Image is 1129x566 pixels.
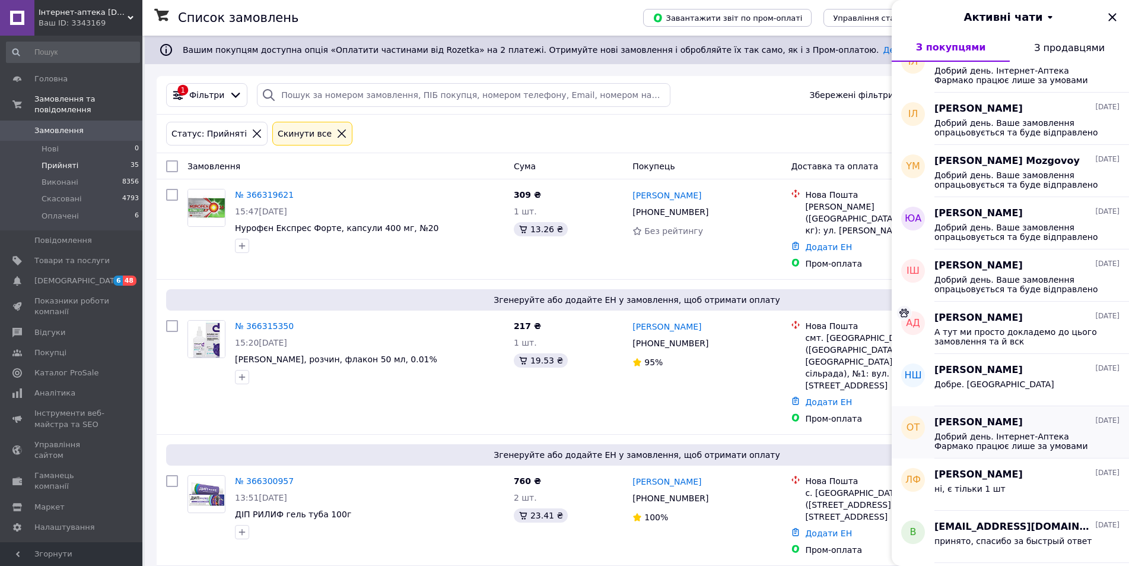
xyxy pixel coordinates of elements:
div: Пром-оплата [805,258,972,270]
div: [PHONE_NUMBER] [630,204,711,220]
span: [DATE] [1095,154,1120,165]
button: Завантажити звіт по пром-оплаті [643,9,812,27]
span: 15:47[DATE] [235,207,287,216]
div: [PHONE_NUMBER] [630,335,711,352]
button: Управління статусами [823,9,933,27]
span: Фільтри [189,89,224,101]
span: Аналітика [34,388,75,399]
span: Оплачені [42,211,79,222]
a: № 366300957 [235,476,294,486]
button: ІЛ[PERSON_NAME]Добрий день. Інтернет-Аптека Фармако працює лише за умовами оплати Пром-оплата та ... [892,40,1129,93]
div: 19.53 ₴ [514,353,568,368]
span: Cума [514,162,536,171]
span: Замовлення та повідомлення [34,94,142,115]
span: Маркет [34,502,65,513]
div: Пром-оплата [805,544,972,556]
span: [PERSON_NAME] [934,468,1023,482]
span: b [910,526,917,539]
span: Виконані [42,177,78,188]
span: [PERSON_NAME] [934,102,1023,116]
span: принято, спасибо за быстрый ответ [934,536,1092,546]
span: 95% [644,358,663,367]
span: НШ [904,369,921,382]
div: Пром-оплата [805,413,972,425]
button: ЮА[PERSON_NAME][DATE]Добрий день. Ваше замовлення опрацьовується та буде відправлено в понеділок ... [892,197,1129,249]
div: [PERSON_NAME] ([GEOGRAPHIC_DATA].), №70 (до 10 кг): ул. [PERSON_NAME], 108 [805,201,972,236]
span: Покупці [34,347,66,358]
span: Добрий день. Ваше замовлення опрацьовується та буде відправлено в понеділок після 18 години. Будь... [934,118,1103,137]
span: 48 [123,276,136,286]
span: Налаштування [34,522,95,533]
div: [PHONE_NUMBER] [630,490,711,507]
div: 23.41 ₴ [514,508,568,523]
a: № 366319621 [235,190,294,200]
span: 1 шт. [514,338,537,347]
span: 760 ₴ [514,476,541,486]
span: [PERSON_NAME] [934,416,1023,429]
div: с. [GEOGRAPHIC_DATA] ([STREET_ADDRESS]: вул. [STREET_ADDRESS] [805,487,972,523]
a: Додати ЕН [805,397,852,407]
span: YM [906,160,920,173]
div: Cкинути все [275,127,334,140]
span: от [907,421,920,435]
span: Завантажити звіт по пром-оплаті [653,12,802,23]
span: Товари та послуги [34,255,110,266]
span: З продавцями [1034,42,1105,53]
button: НШ[PERSON_NAME][DATE]Добре. [GEOGRAPHIC_DATA] [892,354,1129,406]
span: 13:51[DATE] [235,493,287,502]
span: Добрий день. Ваше замовлення опрацьовується та буде відправлено в понеділок після 18 години. Будь... [934,223,1103,242]
a: [PERSON_NAME] [632,476,701,488]
span: Без рейтингу [644,226,703,236]
span: Відгуки [34,327,65,338]
div: Статус: Прийняті [169,127,249,140]
span: 8356 [122,177,139,188]
span: [PERSON_NAME] Mozgovoy [934,154,1080,168]
span: [DEMOGRAPHIC_DATA] [34,276,122,286]
span: ЛФ [905,473,921,487]
button: YM[PERSON_NAME] Mozgovoy[DATE]Добрий день. Ваше замовлення опрацьовується та буде відправлено в п... [892,145,1129,197]
button: З продавцями [1010,33,1129,62]
div: Нова Пошта [805,320,972,332]
span: З покупцями [916,42,986,53]
span: [DATE] [1095,207,1120,217]
span: [PERSON_NAME] [934,207,1023,220]
span: Прийняті [42,160,78,171]
a: Нурофєн Експрес Форте, капсули 400 мг, №20 [235,223,439,233]
span: 6 [113,276,123,286]
span: 1 шт. [514,207,537,216]
span: Добрий день. Інтернет-Аптека Фармако працює лише за умовами оплати Пром-оплата та Онлайн-оплата к... [934,66,1103,85]
span: Замовлення [187,162,240,171]
button: Закрити [1105,10,1120,24]
span: ІШ [907,264,920,278]
span: [DATE] [1095,363,1120,374]
span: 15:20[DATE] [235,338,287,347]
button: Активні чати [925,10,1096,25]
span: ні, є тільки 1 шт [934,484,1006,494]
span: 0 [135,144,139,154]
div: 13.26 ₴ [514,222,568,236]
span: [DATE] [1095,416,1120,426]
button: З покупцями [892,33,1010,62]
span: 309 ₴ [514,190,541,200]
img: Фото товару [188,482,225,506]
div: Нова Пошта [805,475,972,487]
a: [PERSON_NAME] [632,321,701,333]
span: Нові [42,144,59,154]
span: Інтернет-аптека Farmaco.ua [39,7,128,18]
span: Доставка та оплата [791,162,878,171]
a: Детальніше [883,45,936,55]
img: Фото товару [188,189,225,226]
span: [PERSON_NAME] [934,311,1023,325]
button: ІШ[PERSON_NAME][DATE]Добрий день. Ваше замовлення опрацьовується та буде відправлено в понеділок ... [892,249,1129,302]
a: Додати ЕН [805,242,852,252]
span: ІЛ [908,107,918,121]
button: b[EMAIL_ADDRESS][DOMAIN_NAME][DATE]принято, спасибо за быстрый ответ [892,511,1129,563]
span: А тут ми просто докладемо до цього замовлення та й вск [934,327,1103,346]
a: ДІП РИЛИФ гель туба 100г [235,510,351,519]
input: Пошук за номером замовлення, ПІБ покупця, номером телефону, Email, номером накладної [257,83,670,107]
span: [DATE] [1095,520,1120,530]
span: Управління статусами [833,14,924,23]
span: Каталог ProSale [34,368,98,378]
span: [PERSON_NAME] [934,259,1023,273]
